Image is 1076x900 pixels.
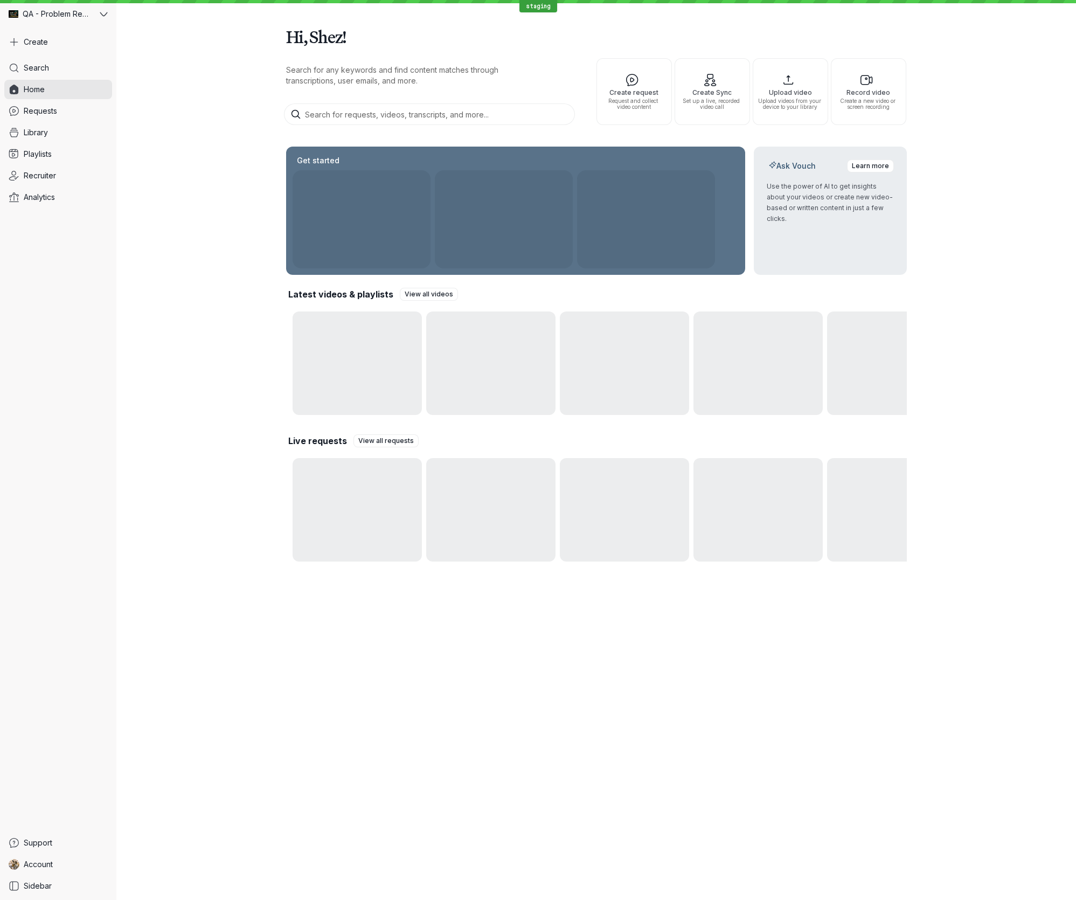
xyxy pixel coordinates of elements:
[601,89,667,96] span: Create request
[24,37,48,47] span: Create
[4,80,112,99] a: Home
[767,161,818,171] h2: Ask Vouch
[24,859,53,870] span: Account
[295,155,342,166] h2: Get started
[4,4,112,24] button: QA - Problem Reproduction avatarQA - Problem Reproduction
[24,170,56,181] span: Recruiter
[767,181,894,224] p: Use the power of AI to get insights about your videos or create new video-based or written conten...
[4,855,112,874] a: Shez Katrak avatarAccount
[23,9,92,19] span: QA - Problem Reproduction
[4,32,112,52] button: Create
[400,288,458,301] a: View all videos
[288,435,347,447] h2: Live requests
[4,4,98,24] div: QA - Problem Reproduction
[4,144,112,164] a: Playlists
[758,98,823,110] span: Upload videos from your device to your library
[679,89,745,96] span: Create Sync
[286,65,545,86] p: Search for any keywords and find content matches through transcriptions, user emails, and more.
[24,837,52,848] span: Support
[836,98,901,110] span: Create a new video or screen recording
[4,166,112,185] a: Recruiter
[284,103,575,125] input: Search for requests, videos, transcripts, and more...
[358,435,414,446] span: View all requests
[286,22,907,52] h1: Hi, Shez!
[852,161,889,171] span: Learn more
[288,288,393,300] h2: Latest videos & playlists
[24,192,55,203] span: Analytics
[9,9,18,19] img: QA - Problem Reproduction avatar
[4,188,112,207] a: Analytics
[679,98,745,110] span: Set up a live, recorded video call
[24,881,52,891] span: Sidebar
[847,160,894,172] a: Learn more
[4,876,112,896] a: Sidebar
[753,58,828,125] button: Upload videoUpload videos from your device to your library
[405,289,453,300] span: View all videos
[596,58,672,125] button: Create requestRequest and collect video content
[4,833,112,853] a: Support
[24,106,57,116] span: Requests
[758,89,823,96] span: Upload video
[4,123,112,142] a: Library
[353,434,419,447] a: View all requests
[4,101,112,121] a: Requests
[24,127,48,138] span: Library
[601,98,667,110] span: Request and collect video content
[24,149,52,160] span: Playlists
[9,859,19,870] img: Shez Katrak avatar
[831,58,906,125] button: Record videoCreate a new video or screen recording
[24,63,49,73] span: Search
[836,89,901,96] span: Record video
[24,84,45,95] span: Home
[4,58,112,78] a: Search
[675,58,750,125] button: Create SyncSet up a live, recorded video call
